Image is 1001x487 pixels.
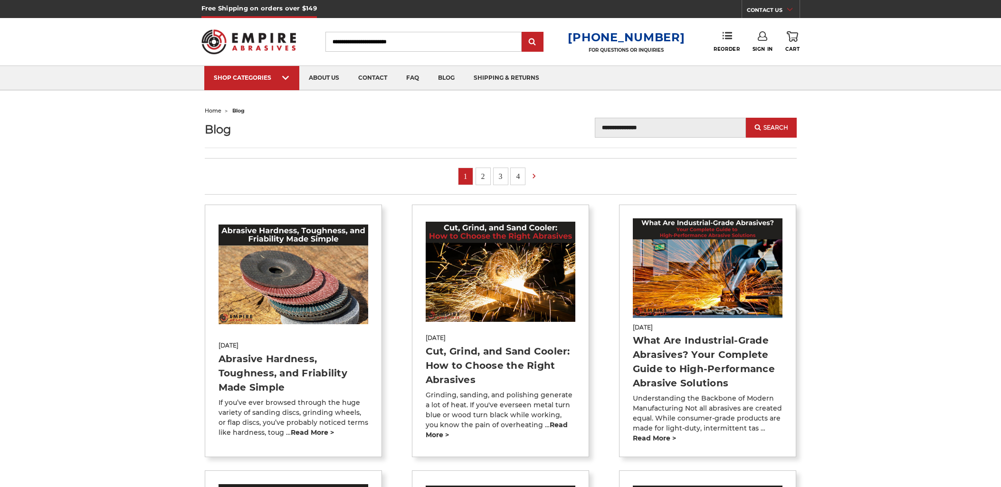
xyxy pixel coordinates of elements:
a: read more > [426,421,568,439]
h1: Blog [205,123,382,136]
a: Cart [785,31,800,52]
a: read more > [291,428,334,437]
a: home [205,107,221,114]
span: [DATE] [633,323,783,332]
p: Understanding the Backbone of Modern Manufacturing Not all abrasives are created equal. While con... [633,393,783,443]
a: 2 [476,168,490,185]
img: Cut, Grind, and Sand Cooler: How to Choose the Right Abrasives [426,222,576,321]
img: What Are Industrial-Grade Abrasives? Your Complete Guide to High-Performance Abrasive Solutions [633,218,783,318]
a: about us [299,66,349,90]
span: Cart [785,46,800,52]
a: 4 [511,168,525,185]
span: blog [232,107,245,114]
img: Abrasive Hardness, Toughness, and Friability Made Simple [219,225,369,324]
span: [DATE] [426,334,576,342]
p: If you’ve ever browsed through the huge variety of sanding discs, grinding wheels, or flap discs,... [219,398,369,438]
a: What Are Industrial-Grade Abrasives? Your Complete Guide to High-Performance Abrasive Solutions [633,335,775,389]
div: SHOP CATEGORIES [214,74,290,81]
a: Reorder [714,31,740,52]
span: Reorder [714,46,740,52]
button: Search [746,118,796,138]
a: contact [349,66,397,90]
input: Submit [523,33,542,52]
img: Empire Abrasives [201,23,296,60]
p: FOR QUESTIONS OR INQUIRIES [568,47,685,53]
span: [DATE] [219,341,369,350]
a: faq [397,66,429,90]
a: [PHONE_NUMBER] [568,30,685,44]
a: CONTACT US [747,5,800,18]
a: blog [429,66,464,90]
p: Grinding, sanding, and polishing generate a lot of heat. If you've everseen metal turn blue or wo... [426,390,576,440]
a: read more > [633,434,676,442]
span: Search [763,124,788,131]
a: Abrasive Hardness, Toughness, and Friability Made Simple [219,353,347,393]
a: Cut, Grind, and Sand Cooler: How to Choose the Right Abrasives [426,346,570,385]
a: 3 [494,168,508,185]
span: Sign In [753,46,773,52]
a: 1 [458,168,473,185]
a: shipping & returns [464,66,549,90]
